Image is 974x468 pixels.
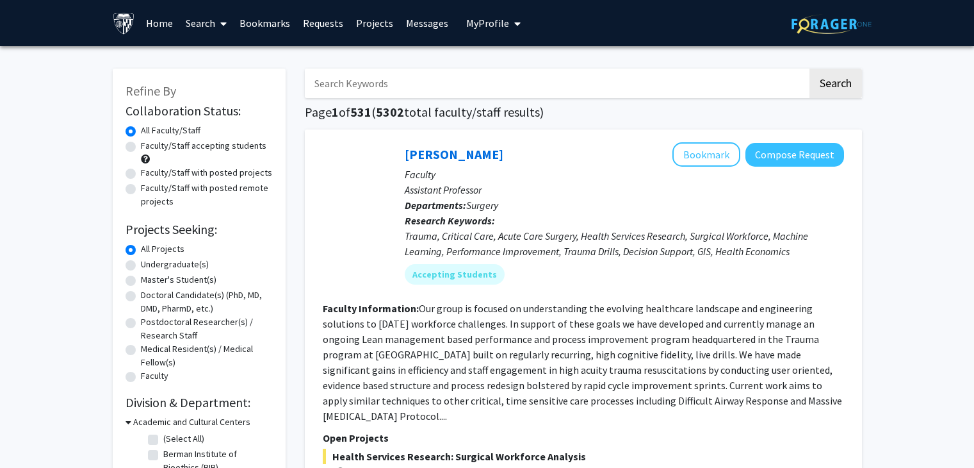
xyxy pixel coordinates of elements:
[141,342,273,369] label: Medical Resident(s) / Medical Fellow(s)
[126,222,273,237] h2: Projects Seeking:
[141,124,200,137] label: All Faculty/Staff
[141,258,209,271] label: Undergraduate(s)
[305,104,862,120] h1: Page of ( total faculty/staff results)
[141,242,184,256] label: All Projects
[405,214,495,227] b: Research Keywords:
[141,273,216,287] label: Master's Student(s)
[350,104,371,120] span: 531
[179,1,233,46] a: Search
[405,182,844,197] p: Assistant Professor
[672,142,740,167] button: Add Alistair Kent to Bookmarks
[466,17,509,29] span: My Profile
[405,146,503,162] a: [PERSON_NAME]
[126,83,176,99] span: Refine By
[809,69,862,98] button: Search
[323,302,842,422] fg-read-more: Our group is focused on understanding the evolving healthcare landscape and engineering solutions...
[163,432,204,446] label: (Select All)
[400,1,455,46] a: Messages
[791,14,872,34] img: ForagerOne Logo
[141,181,273,208] label: Faculty/Staff with posted remote projects
[10,410,54,458] iframe: Chat
[405,199,466,212] b: Departments:
[141,315,273,342] label: Postdoctoral Researcher(s) / Research Staff
[466,199,498,212] span: Surgery
[323,430,844,446] p: Open Projects
[323,449,844,464] span: Health Services Research: Surgical Workforce Analysis
[141,369,168,383] label: Faculty
[405,228,844,259] div: Trauma, Critical Care, Acute Care Surgery, Health Services Research, Surgical Workforce, Machine ...
[141,288,273,315] label: Doctoral Candidate(s) (PhD, MD, DMD, PharmD, etc.)
[140,1,179,46] a: Home
[233,1,296,46] a: Bookmarks
[745,143,844,167] button: Compose Request to Alistair Kent
[141,139,266,153] label: Faculty/Staff accepting students
[141,166,272,180] label: Faculty/Staff with posted projects
[405,167,844,182] p: Faculty
[133,415,250,429] h3: Academic and Cultural Centers
[126,103,273,119] h2: Collaboration Status:
[405,264,505,285] mat-chip: Accepting Students
[376,104,404,120] span: 5302
[323,302,419,315] b: Faculty Information:
[350,1,400,46] a: Projects
[332,104,339,120] span: 1
[296,1,350,46] a: Requests
[126,395,273,410] h2: Division & Department:
[305,69,808,98] input: Search Keywords
[113,12,135,35] img: Johns Hopkins University Logo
